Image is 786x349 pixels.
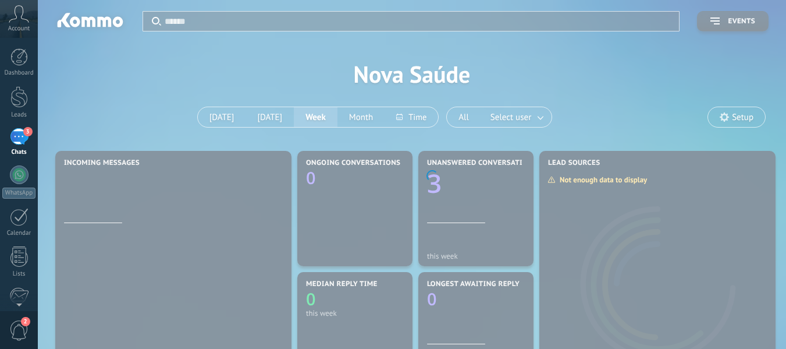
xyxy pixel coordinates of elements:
span: 2 [21,317,30,326]
div: Dashboard [2,69,36,77]
div: Lists [2,270,36,278]
span: 3 [23,127,33,136]
div: Chats [2,149,36,156]
div: Calendar [2,230,36,237]
div: Leads [2,111,36,119]
div: WhatsApp [2,188,35,199]
span: Account [8,25,30,33]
